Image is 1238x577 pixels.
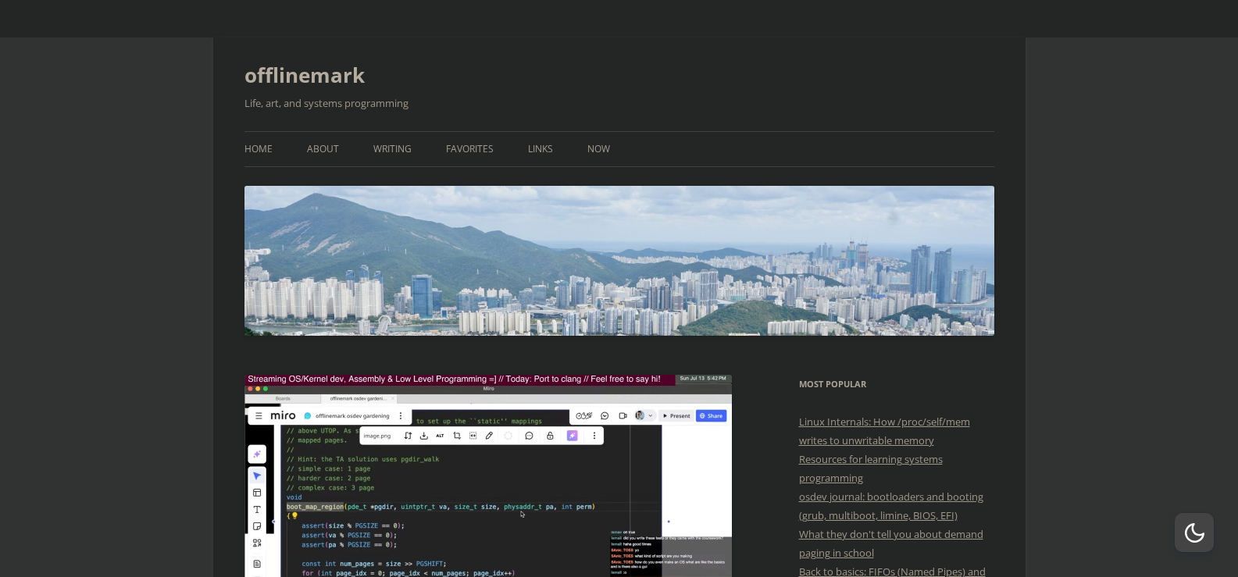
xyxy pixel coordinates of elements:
a: What they don't tell you about demand paging in school [799,527,983,560]
a: Links [528,132,553,166]
a: Home [244,132,273,166]
h2: Life, art, and systems programming [244,94,994,112]
h3: Most Popular [799,375,994,394]
a: osdev journal: bootloaders and booting (grub, multiboot, limine, BIOS, EFI) [799,490,983,522]
a: offlinemark [244,56,365,94]
a: About [307,132,339,166]
img: offlinemark [244,186,994,335]
a: Writing [373,132,412,166]
a: Favorites [446,132,494,166]
a: Now [587,132,610,166]
a: Resources for learning systems programming [799,452,943,485]
a: Linux Internals: How /proc/self/mem writes to unwritable memory [799,415,970,447]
